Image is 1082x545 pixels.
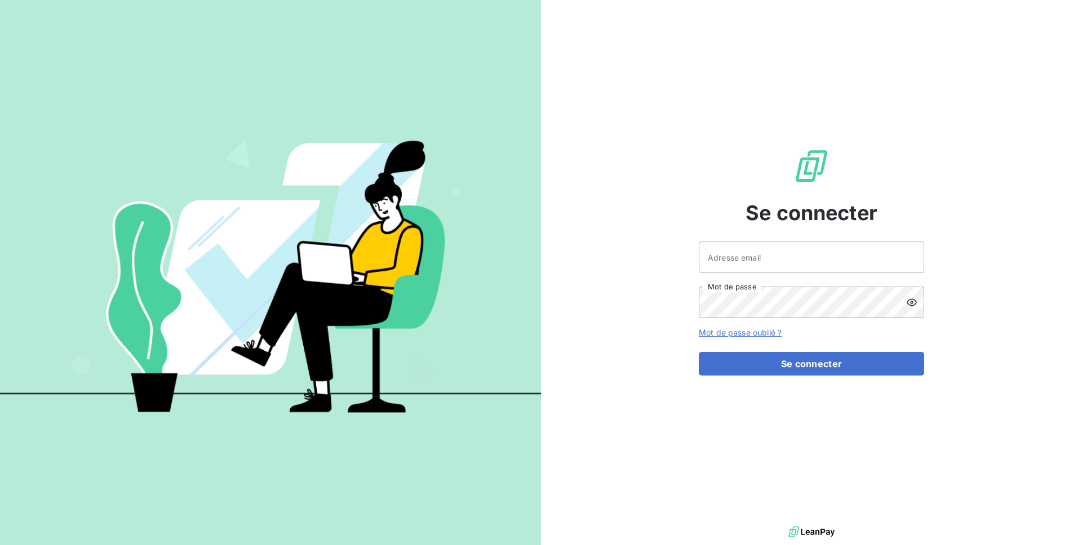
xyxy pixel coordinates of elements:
img: Logo LeanPay [793,148,830,184]
button: Se connecter [699,352,924,376]
span: Se connecter [746,198,877,228]
img: logo [788,524,835,540]
input: placeholder [699,242,924,273]
a: Mot de passe oublié ? [699,328,782,337]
